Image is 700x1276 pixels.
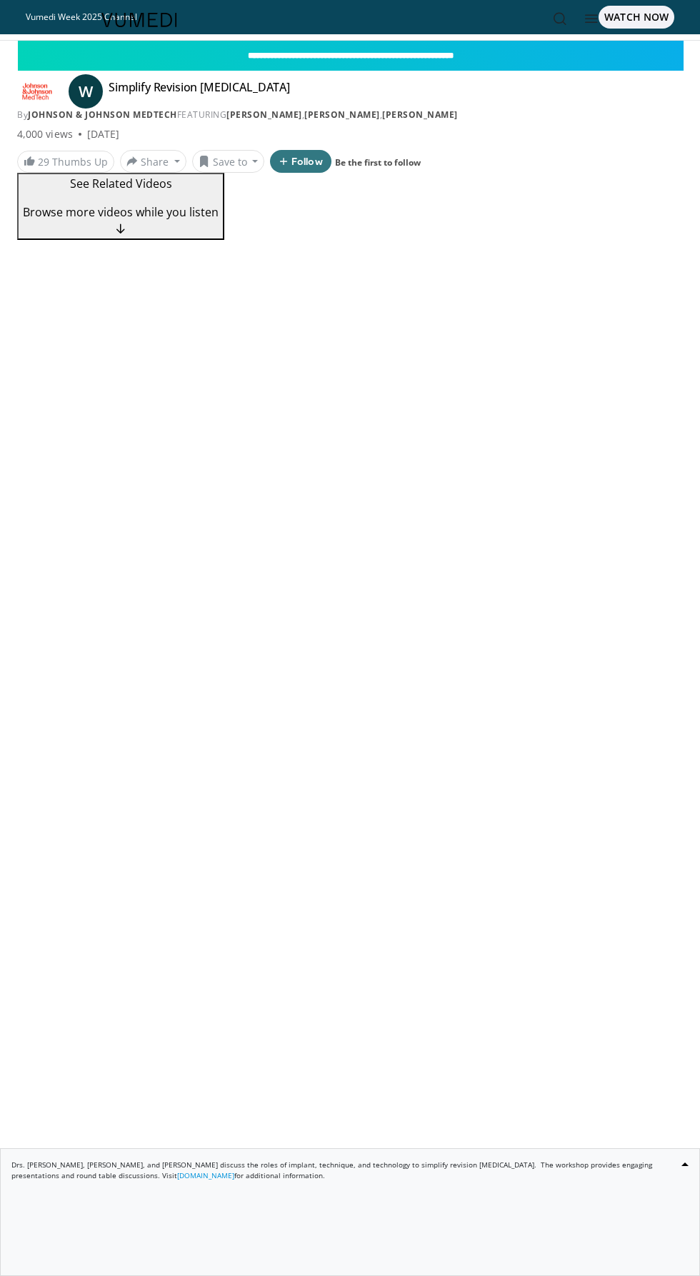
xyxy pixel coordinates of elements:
a: [PERSON_NAME] [226,109,302,121]
span: Drs. [PERSON_NAME], [PERSON_NAME], and [PERSON_NAME] discuss the roles of implant, technique, and... [11,1160,652,1180]
img: VuMedi Logo [101,13,177,27]
button: Share [120,150,186,173]
a: [PERSON_NAME] [382,109,458,121]
span: 4,000 views [17,127,73,141]
a: Johnson & Johnson MedTech [28,109,177,121]
span: Browse more videos while you listen [23,204,219,220]
img: Johnson & Johnson MedTech [17,80,57,103]
button: Save to [192,150,265,173]
a: 29 Thumbs Up [17,151,114,173]
a: W [69,74,103,109]
button: Follow [270,150,331,173]
div: By FEATURING , , [17,109,683,121]
button: See Related Videos Browse more videos while you listen [17,173,224,240]
h4: Simplify Revision [MEDICAL_DATA] [109,80,290,103]
span: 29 [38,155,49,169]
div: [DATE] [87,127,119,141]
a: [DOMAIN_NAME] [177,1170,234,1180]
a: Be the first to follow [335,156,421,169]
a: [PERSON_NAME] [304,109,380,121]
p: See Related Videos [23,175,219,192]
